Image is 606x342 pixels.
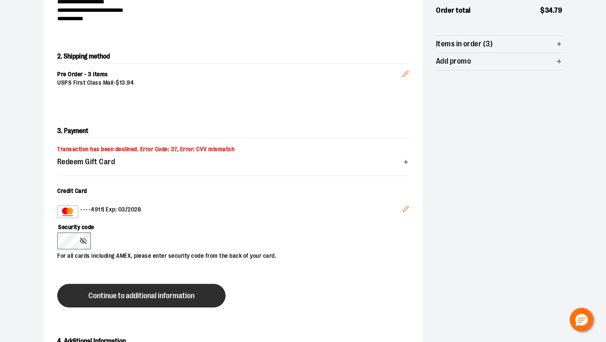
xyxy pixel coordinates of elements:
[436,40,493,48] span: Items in order (3)
[57,146,234,152] span: Transaction has been declined. Error Code: 37, Error: CVV mismatch
[57,124,409,138] h2: 3. Payment
[127,79,134,86] span: 94
[57,249,401,260] p: For all cards including AMEX, please enter security code from the back of your card.
[57,158,115,166] span: Redeem Gift Card
[554,6,562,14] span: 79
[116,79,120,86] span: $
[57,70,402,79] div: Pre Order - 3 items
[57,218,401,232] label: Security code
[57,206,402,218] div: •••• 4911 | Exp: 03/2028
[88,292,194,300] span: Continue to additional information
[540,6,545,14] span: $
[570,308,593,331] button: Hello, have a question? Let’s chat.
[436,5,471,16] span: Order total
[57,187,87,194] span: Credit Card
[57,284,226,307] button: Continue to additional information
[436,36,562,53] button: Items in order (3)
[57,154,409,171] button: Redeem Gift Card
[396,57,416,86] button: Edit
[436,57,471,65] span: Add promo
[120,79,125,86] span: 13
[436,53,562,70] button: Add promo
[59,207,76,217] img: MasterCard example showing the 16-digit card number on the front of the card
[57,50,409,63] h2: 2. Shipping method
[396,199,416,222] button: Edit
[57,79,402,87] div: USPS First Class Mail -
[125,79,127,86] span: .
[553,6,555,14] span: .
[545,6,553,14] span: 34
